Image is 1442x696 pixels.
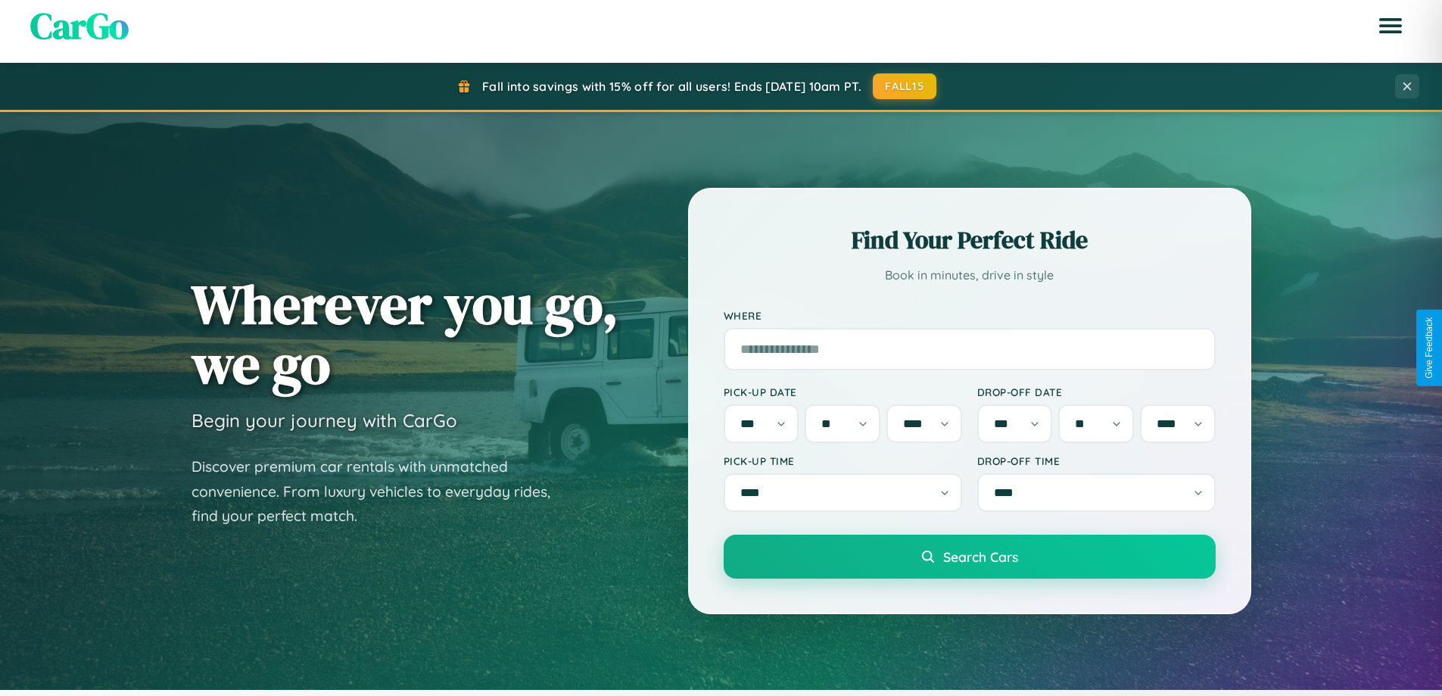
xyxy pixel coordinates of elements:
label: Drop-off Date [977,385,1216,398]
div: Give Feedback [1424,317,1434,379]
p: Book in minutes, drive in style [724,264,1216,286]
button: Open menu [1369,5,1412,47]
label: Drop-off Time [977,454,1216,467]
span: CarGo [30,1,129,51]
label: Pick-up Time [724,454,962,467]
label: Pick-up Date [724,385,962,398]
label: Where [724,309,1216,322]
h3: Begin your journey with CarGo [192,409,457,432]
p: Discover premium car rentals with unmatched convenience. From luxury vehicles to everyday rides, ... [192,454,570,529]
span: Fall into savings with 15% off for all users! Ends [DATE] 10am PT. [482,79,861,94]
span: Search Cars [943,548,1018,565]
button: Search Cars [724,535,1216,579]
h1: Wherever you go, we go [192,274,618,394]
h2: Find Your Perfect Ride [724,223,1216,257]
button: FALL15 [873,73,936,99]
